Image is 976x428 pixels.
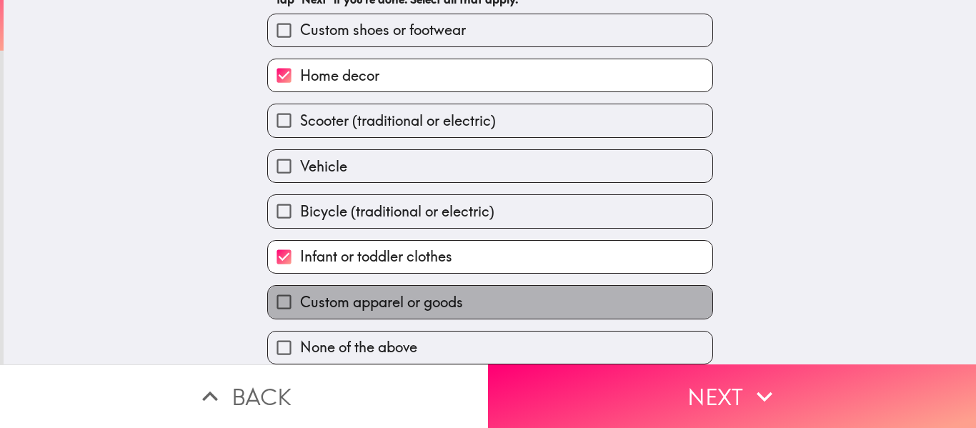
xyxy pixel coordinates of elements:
button: None of the above [268,332,712,364]
button: Bicycle (traditional or electric) [268,195,712,227]
button: Home decor [268,59,712,91]
button: Custom apparel or goods [268,286,712,318]
span: None of the above [300,337,417,357]
button: Infant or toddler clothes [268,241,712,273]
span: Custom shoes or footwear [300,20,466,40]
button: Custom shoes or footwear [268,14,712,46]
span: Home decor [300,66,379,86]
span: Custom apparel or goods [300,292,463,312]
span: Bicycle (traditional or electric) [300,201,494,222]
button: Vehicle [268,150,712,182]
button: Next [488,364,976,428]
span: Infant or toddler clothes [300,247,452,267]
button: Scooter (traditional or electric) [268,104,712,136]
span: Scooter (traditional or electric) [300,111,496,131]
span: Vehicle [300,156,347,176]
